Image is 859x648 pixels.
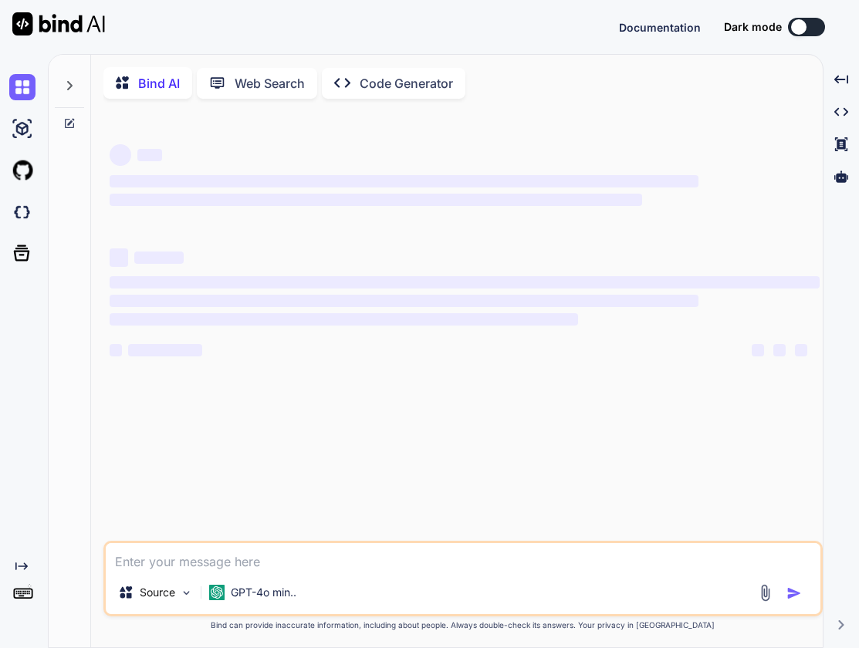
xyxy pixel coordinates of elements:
img: GPT-4o mini [209,585,225,600]
span: ‌ [110,313,578,326]
img: icon [786,586,802,601]
span: ‌ [110,175,698,187]
p: Bind AI [138,74,180,93]
p: Bind can provide inaccurate information, including about people. Always double-check its answers.... [103,619,823,631]
img: Pick Models [180,586,193,599]
button: Documentation [619,19,701,35]
img: Bind AI [12,12,105,35]
span: ‌ [128,344,202,356]
span: ‌ [795,344,807,356]
span: ‌ [110,295,698,307]
img: chat [9,74,36,100]
span: ‌ [110,144,131,166]
p: Web Search [235,74,305,93]
img: darkCloudIdeIcon [9,199,36,225]
span: ‌ [110,344,122,356]
span: Dark mode [724,19,782,35]
span: ‌ [110,248,128,267]
span: ‌ [110,276,820,289]
span: ‌ [137,149,162,161]
p: Code Generator [360,74,453,93]
p: GPT-4o min.. [231,585,296,600]
span: Documentation [619,21,701,34]
span: ‌ [110,194,642,206]
span: ‌ [134,251,184,264]
img: githubLight [9,157,36,184]
img: attachment [756,584,774,602]
p: Source [140,585,175,600]
span: ‌ [773,344,786,356]
img: ai-studio [9,116,36,142]
span: ‌ [752,344,764,356]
